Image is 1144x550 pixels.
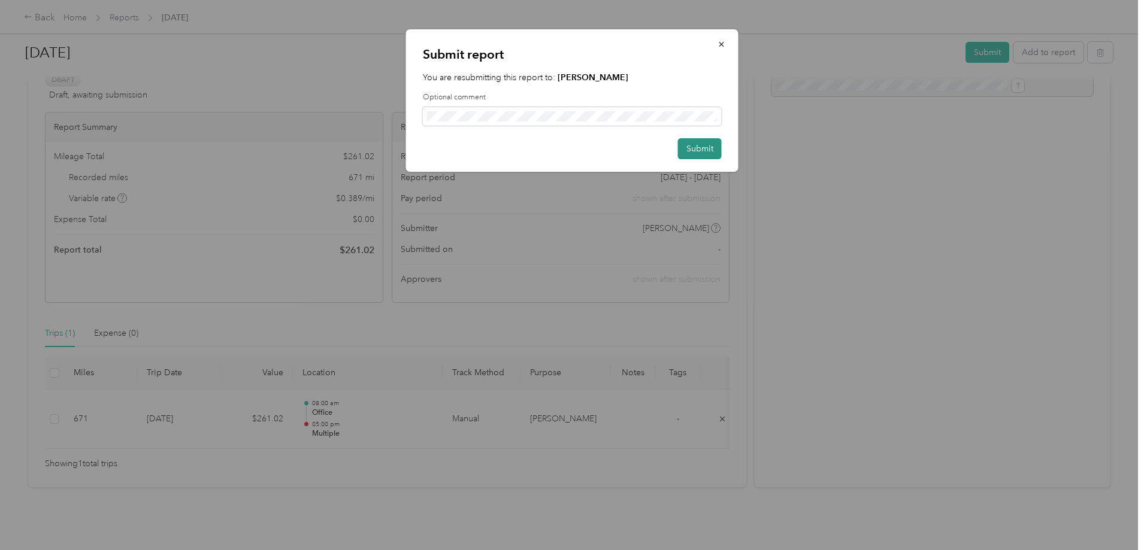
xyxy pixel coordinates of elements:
[423,71,722,84] p: You are resubmitting this report to:
[423,92,722,103] label: Optional comment
[423,46,722,63] p: Submit report
[558,72,628,83] strong: [PERSON_NAME]
[1077,483,1144,550] iframe: Everlance-gr Chat Button Frame
[678,138,722,159] button: Submit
